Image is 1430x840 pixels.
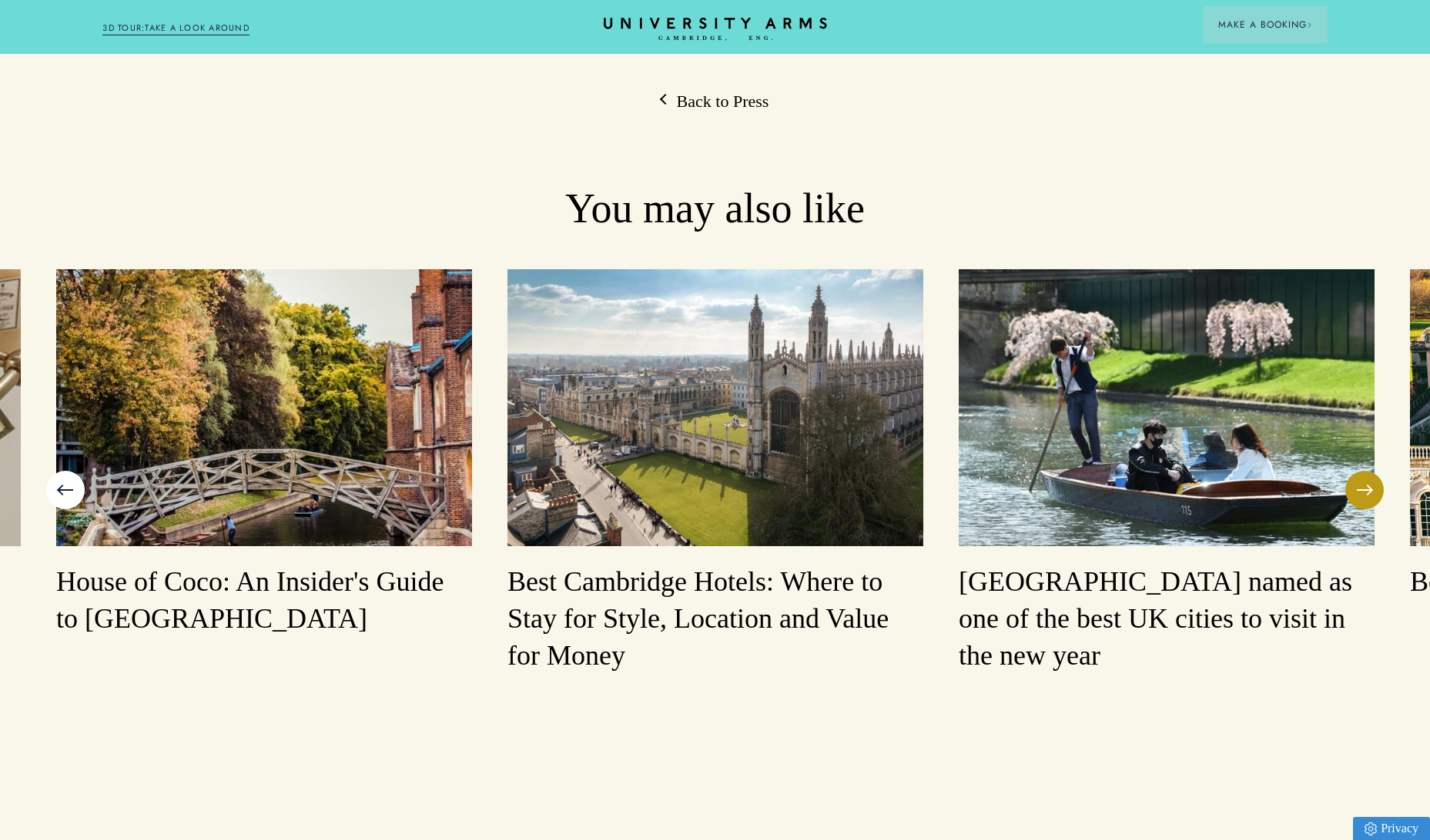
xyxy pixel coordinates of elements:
img: image-606df83e18ff2b89be5a08f97a5372452c882616-615x410-jpg [959,269,1375,546]
a: House of Coco: An Insider's Guide to [GEOGRAPHIC_DATA] [56,269,472,637]
h2: You may also like [202,184,1228,235]
a: Privacy [1353,817,1430,840]
h3: [GEOGRAPHIC_DATA] named as one of the best UK cities to visit in the new year [959,564,1375,675]
img: Privacy [1365,822,1377,835]
a: Back to Press [661,90,769,113]
button: Previous Slide [46,471,85,509]
span: Make a Booking [1218,18,1312,32]
img: image-df296162975873ca7679a1f60bceb39a0ab73e5b-990x732-jpg [507,269,923,546]
a: Best Cambridge Hotels: Where to Stay for Style, Location and Value for Money [507,269,923,674]
h3: Best Cambridge Hotels: Where to Stay for Style, Location and Value for Money [507,564,923,675]
button: Next Slide [1345,471,1384,509]
img: image-29730a454f099a8fed0bf0a9f3c66ddeadff6647-683x1024-jpg [56,269,472,546]
a: Home [604,18,827,42]
a: 3D TOUR:TAKE A LOOK AROUND [102,22,249,35]
h3: House of Coco: An Insider's Guide to [GEOGRAPHIC_DATA] [56,564,472,638]
button: Make a BookingArrow icon [1203,6,1328,43]
img: Arrow icon [1307,22,1312,28]
a: [GEOGRAPHIC_DATA] named as one of the best UK cities to visit in the new year [959,269,1375,674]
